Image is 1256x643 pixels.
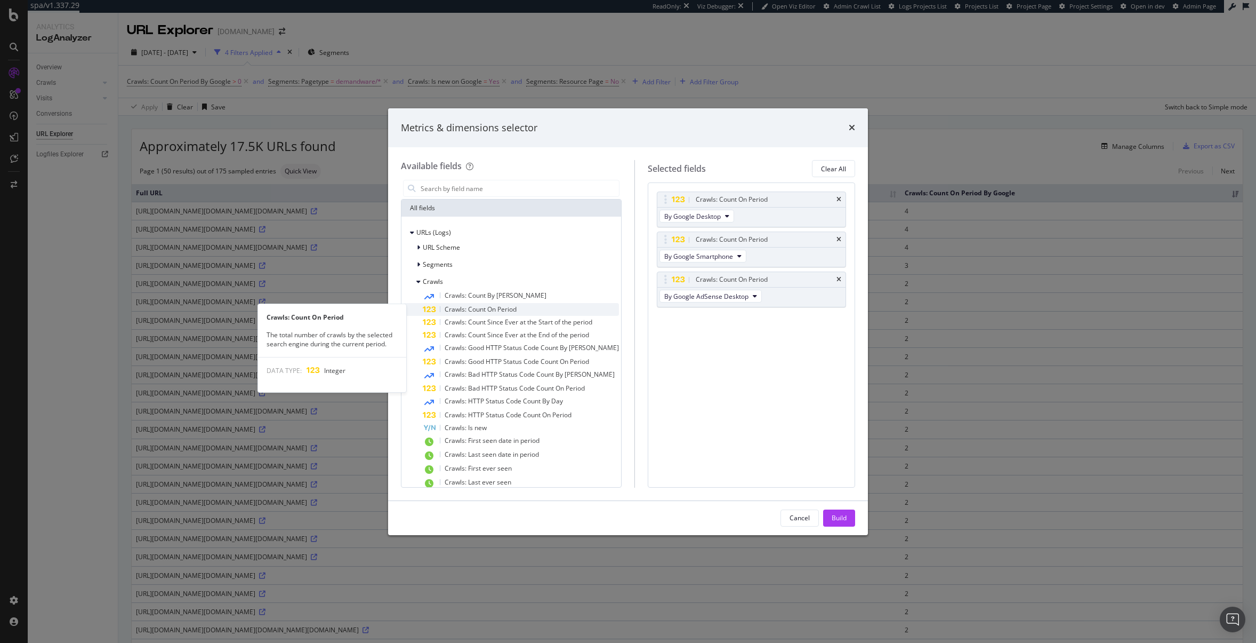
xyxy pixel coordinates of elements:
[836,196,841,203] div: times
[445,343,619,352] span: Crawls: Good HTTP Status Code Count By [PERSON_NAME]
[659,210,734,223] button: By Google Desktop
[836,236,841,243] div: times
[423,243,460,252] span: URL Scheme
[1220,607,1245,632] div: Open Intercom Messenger
[423,277,443,286] span: Crawls
[664,252,733,261] span: By Google Smartphone
[657,192,846,227] div: Crawls: Count On PeriodtimesBy Google Desktop
[659,290,762,303] button: By Google AdSense Desktop
[445,370,615,379] span: Crawls: Bad HTTP Status Code Count By [PERSON_NAME]
[258,313,406,322] div: Crawls: Count On Period
[832,513,847,522] div: Build
[812,160,855,177] button: Clear All
[258,330,406,348] div: The total number of crawls by the selected search engine during the current period.
[849,121,855,135] div: times
[445,291,546,300] span: Crawls: Count By [PERSON_NAME]
[445,305,517,314] span: Crawls: Count On Period
[696,234,768,245] div: Crawls: Count On Period
[445,396,563,406] span: Crawls: HTTP Status Code Count By Day
[664,292,748,301] span: By Google AdSense Desktop
[659,250,746,263] button: By Google Smartphone
[445,357,589,366] span: Crawls: Good HTTP Status Code Count On Period
[696,274,768,285] div: Crawls: Count On Period
[823,510,855,527] button: Build
[657,272,846,307] div: Crawls: Count On PeriodtimesBy Google AdSense Desktop
[416,228,451,237] span: URLs (Logs)
[821,164,846,173] div: Clear All
[388,108,868,535] div: modal
[836,276,841,283] div: times
[790,513,810,522] div: Cancel
[696,194,768,205] div: Crawls: Count On Period
[423,260,453,269] span: Segments
[401,200,621,217] div: All fields
[445,410,571,419] span: Crawls: HTTP Status Code Count On Period
[445,478,511,487] span: Crawls: Last ever seen
[664,212,721,221] span: By Google Desktop
[445,330,589,339] span: Crawls: Count Since Ever at the End of the period
[445,423,487,432] span: Crawls: Is new
[445,317,592,327] span: Crawls: Count Since Ever at the Start of the period
[445,450,539,459] span: Crawls: Last seen date in period
[445,384,585,393] span: Crawls: Bad HTTP Status Code Count On Period
[401,160,462,172] div: Available fields
[648,163,706,175] div: Selected fields
[445,464,512,473] span: Crawls: First ever seen
[780,510,819,527] button: Cancel
[420,180,619,196] input: Search by field name
[657,232,846,267] div: Crawls: Count On PeriodtimesBy Google Smartphone
[401,121,537,135] div: Metrics & dimensions selector
[445,436,540,445] span: Crawls: First seen date in period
